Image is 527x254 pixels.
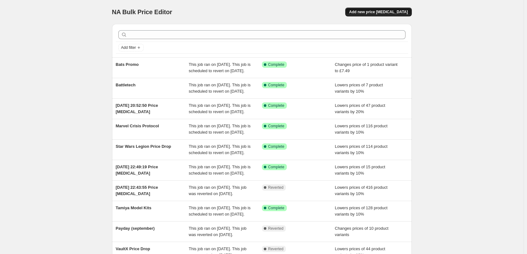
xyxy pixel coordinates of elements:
[335,165,385,176] span: Lowers prices of 15 product variants by 10%
[116,144,171,149] span: Star Wars Legion Price Drop
[335,83,383,94] span: Lowers prices of 7 product variants by 10%
[121,45,136,50] span: Add filter
[335,62,398,73] span: Changes price of 1 product variant to £7.49
[116,83,136,87] span: Battletech
[189,124,251,135] span: This job ran on [DATE]. This job is scheduled to revert on [DATE].
[335,226,388,237] span: Changes prices of 10 product variants
[268,226,284,231] span: Reverted
[116,205,151,210] span: Tamiya Model Kits
[345,8,412,16] button: Add new price [MEDICAL_DATA]
[189,103,251,114] span: This job ran on [DATE]. This job is scheduled to revert on [DATE].
[268,205,284,211] span: Complete
[268,246,284,251] span: Reverted
[189,62,251,73] span: This job ran on [DATE]. This job is scheduled to revert on [DATE].
[335,205,388,216] span: Lowers prices of 128 product variants by 10%
[268,83,284,88] span: Complete
[335,144,388,155] span: Lowers prices of 114 product variants by 10%
[268,144,284,149] span: Complete
[116,124,159,128] span: Marvel Crisis Protocol
[116,246,150,251] span: VaultX Price Drop
[268,165,284,170] span: Complete
[335,103,385,114] span: Lowers prices of 47 product variants by 20%
[268,124,284,129] span: Complete
[268,103,284,108] span: Complete
[112,9,172,15] span: NA Bulk Price Editor
[118,44,144,51] button: Add filter
[116,103,158,114] span: [DATE] 20:52:50 Price [MEDICAL_DATA]
[268,185,284,190] span: Reverted
[189,205,251,216] span: This job ran on [DATE]. This job is scheduled to revert on [DATE].
[189,83,251,94] span: This job ran on [DATE]. This job is scheduled to revert on [DATE].
[335,124,388,135] span: Lowers prices of 116 product variants by 10%
[116,185,158,196] span: [DATE] 22:43:55 Price [MEDICAL_DATA]
[116,226,155,231] span: Payday (september)
[189,165,251,176] span: This job ran on [DATE]. This job is scheduled to revert on [DATE].
[268,62,284,67] span: Complete
[189,226,246,237] span: This job ran on [DATE]. This job was reverted on [DATE].
[189,185,246,196] span: This job ran on [DATE]. This job was reverted on [DATE].
[116,62,139,67] span: Bats Promo
[189,144,251,155] span: This job ran on [DATE]. This job is scheduled to revert on [DATE].
[349,9,408,14] span: Add new price [MEDICAL_DATA]
[116,165,158,176] span: [DATE] 22:49:19 Price [MEDICAL_DATA]
[335,185,388,196] span: Lowers prices of 416 product variants by 10%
